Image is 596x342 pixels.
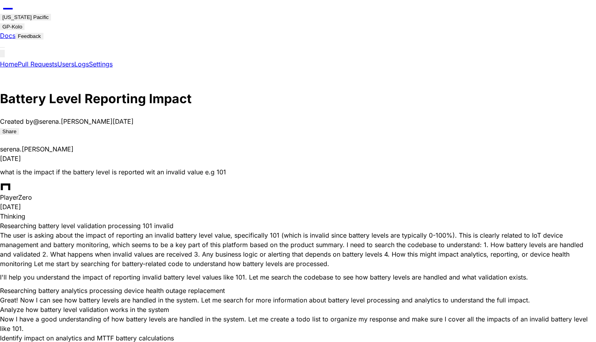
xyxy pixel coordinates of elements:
[15,33,43,40] button: Feedback
[2,24,22,30] div: GP-Kolo
[57,60,74,68] a: Users
[18,60,57,68] a: Pull Requests
[74,60,89,68] a: Logs
[113,117,134,125] span: [DATE]
[39,117,113,125] span: serena.[PERSON_NAME]
[2,14,49,20] div: [US_STATE] Pacific
[89,60,113,68] a: Settings
[33,117,39,125] span: @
